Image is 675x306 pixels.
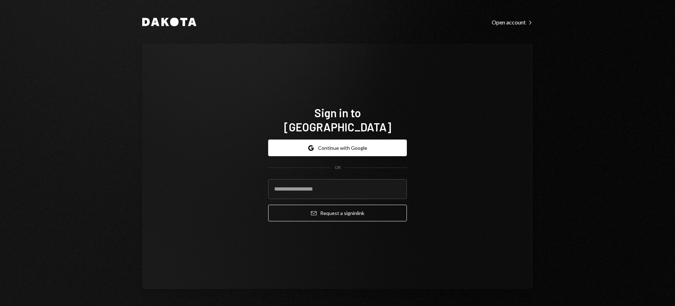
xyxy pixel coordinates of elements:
a: Open account [492,18,533,26]
div: Open account [492,19,533,26]
h1: Sign in to [GEOGRAPHIC_DATA] [268,106,407,134]
button: Request a signinlink [268,205,407,221]
div: OR [335,165,341,171]
button: Continue with Google [268,140,407,156]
